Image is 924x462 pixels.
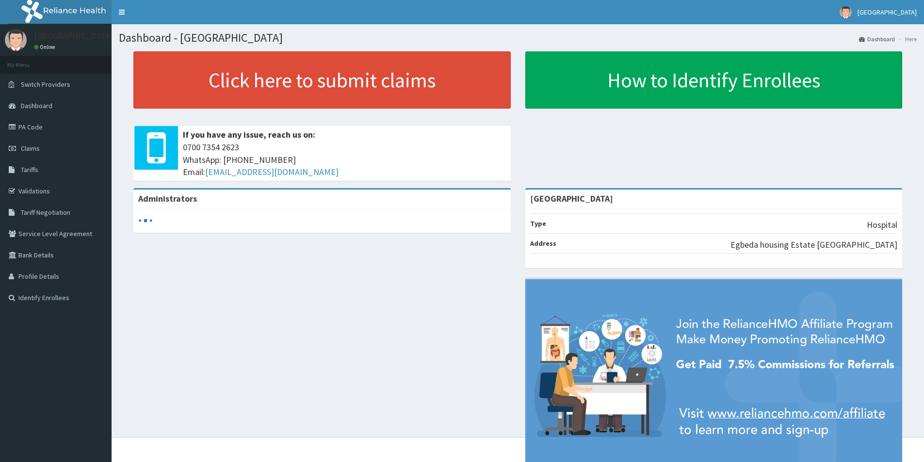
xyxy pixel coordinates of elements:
p: Egbeda housing Estate [GEOGRAPHIC_DATA] [730,239,897,251]
a: [EMAIL_ADDRESS][DOMAIN_NAME] [205,166,339,177]
b: Address [530,239,556,248]
h1: Dashboard - [GEOGRAPHIC_DATA] [119,32,917,44]
a: Dashboard [859,35,895,43]
p: Hospital [867,219,897,231]
a: Online [34,44,57,50]
b: If you have any issue, reach us on: [183,129,315,140]
b: Administrators [138,193,197,204]
span: Switch Providers [21,80,70,89]
a: How to Identify Enrollees [525,51,903,109]
span: Claims [21,144,40,153]
img: User Image [5,29,27,51]
b: Type [530,219,546,228]
span: Tariff Negotiation [21,208,70,217]
span: Dashboard [21,101,52,110]
span: 0700 7354 2623 WhatsApp: [PHONE_NUMBER] Email: [183,141,506,178]
span: Tariffs [21,165,38,174]
svg: audio-loading [138,213,153,228]
strong: [GEOGRAPHIC_DATA] [530,193,613,204]
span: [GEOGRAPHIC_DATA] [858,8,917,16]
img: User Image [840,6,852,18]
p: [GEOGRAPHIC_DATA] [34,32,114,40]
a: Click here to submit claims [133,51,511,109]
li: Here [896,35,917,43]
